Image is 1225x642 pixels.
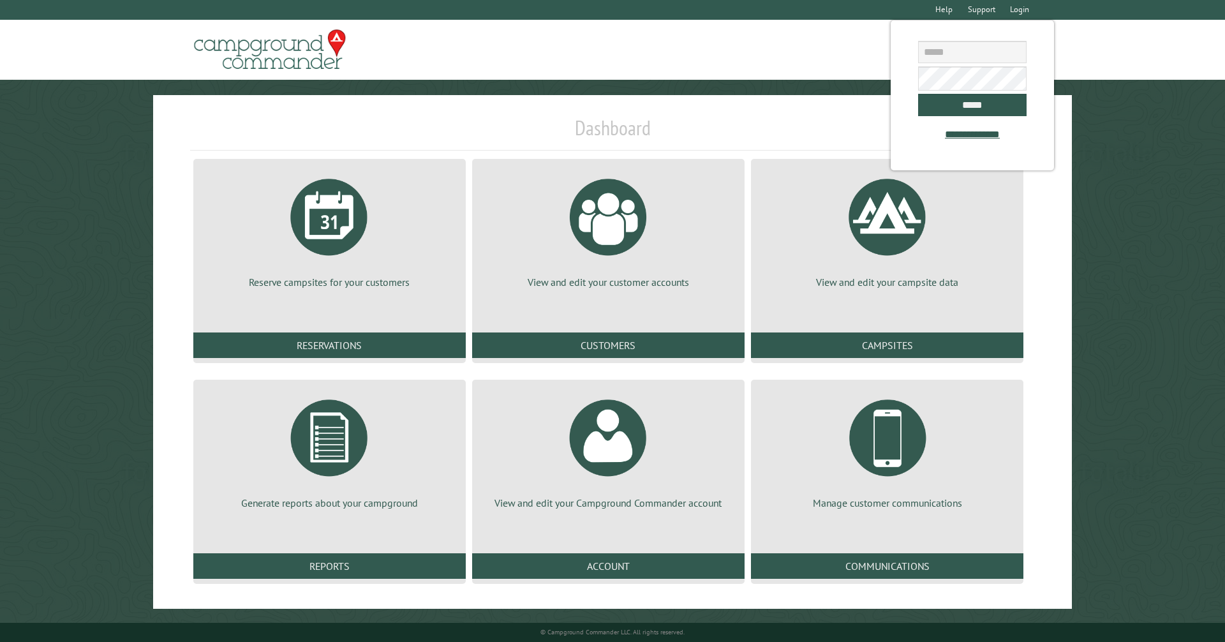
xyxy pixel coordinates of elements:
a: View and edit your customer accounts [487,169,729,289]
p: Manage customer communications [766,496,1008,510]
a: View and edit your campsite data [766,169,1008,289]
img: Campground Commander [190,25,350,75]
small: © Campground Commander LLC. All rights reserved. [540,628,685,636]
a: Reservations [193,332,466,358]
p: View and edit your Campground Commander account [487,496,729,510]
p: View and edit your customer accounts [487,275,729,289]
a: Communications [751,553,1023,579]
a: Account [472,553,745,579]
a: Generate reports about your campground [209,390,450,510]
h1: Dashboard [190,116,1036,151]
a: Campsites [751,332,1023,358]
a: Reports [193,553,466,579]
p: Reserve campsites for your customers [209,275,450,289]
a: Customers [472,332,745,358]
p: View and edit your campsite data [766,275,1008,289]
a: Reserve campsites for your customers [209,169,450,289]
a: View and edit your Campground Commander account [487,390,729,510]
a: Manage customer communications [766,390,1008,510]
p: Generate reports about your campground [209,496,450,510]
